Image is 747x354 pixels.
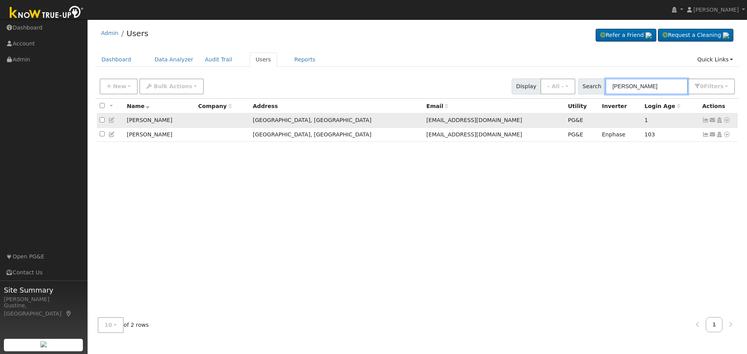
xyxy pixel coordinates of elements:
a: Other actions [723,131,730,139]
img: retrieve [723,32,729,38]
a: Show Graph [702,131,709,138]
div: [PERSON_NAME] [4,295,83,303]
a: Admin [101,30,119,36]
a: jsthornton@gmail.com [709,131,716,139]
a: Request a Cleaning [658,29,733,42]
input: Search [605,78,688,94]
a: Edit User [109,117,116,123]
span: Company name [198,103,231,109]
img: Know True-Up [6,4,88,22]
span: of 2 rows [98,317,149,333]
a: Users [250,52,277,67]
span: Email [426,103,448,109]
div: Address [253,102,421,110]
span: Site Summary [4,285,83,295]
span: [EMAIL_ADDRESS][DOMAIN_NAME] [426,131,522,138]
span: New [113,83,126,89]
a: Other actions [723,116,730,124]
a: Data Analyzer [149,52,199,67]
span: [PERSON_NAME] [693,7,739,13]
a: Show Graph [702,117,709,123]
a: Audit Trail [199,52,238,67]
div: Actions [702,102,735,110]
td: [GEOGRAPHIC_DATA], [GEOGRAPHIC_DATA] [250,113,424,128]
a: Dashboard [96,52,137,67]
span: PG&E [568,131,583,138]
a: Users [126,29,148,38]
td: [GEOGRAPHIC_DATA], [GEOGRAPHIC_DATA] [250,127,424,142]
span: Enphase [602,131,625,138]
button: 0Filters [687,78,735,94]
a: Edit User [109,131,116,138]
button: - All - [540,78,575,94]
span: Days since last login [645,103,680,109]
a: Reports [289,52,321,67]
button: New [100,78,138,94]
span: 10 [105,322,112,328]
a: Login As [716,117,723,123]
span: s [720,83,723,89]
span: Bulk Actions [154,83,192,89]
button: 10 [98,317,124,333]
a: Quick Links [691,52,739,67]
span: [EMAIL_ADDRESS][DOMAIN_NAME] [426,117,522,123]
div: Inverter [602,102,639,110]
span: Name [127,103,150,109]
div: Utility [568,102,596,110]
span: Display [512,78,541,94]
span: 09/18/2025 4:09:25 PM [645,117,648,123]
td: [PERSON_NAME] [124,113,195,128]
span: 06/08/2025 4:44:27 PM [645,131,655,138]
a: Refer a Friend [596,29,656,42]
a: 1 [706,317,723,332]
a: jcthor@sbcglobal.net [709,116,716,124]
td: [PERSON_NAME] [124,127,195,142]
span: PG&E [568,117,583,123]
div: Gustine, [GEOGRAPHIC_DATA] [4,302,83,318]
img: retrieve [645,32,652,38]
span: Filter [704,83,724,89]
a: Login As [716,131,723,138]
a: Map [65,310,72,317]
button: Bulk Actions [139,78,203,94]
img: retrieve [40,341,47,347]
span: Search [578,78,606,94]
